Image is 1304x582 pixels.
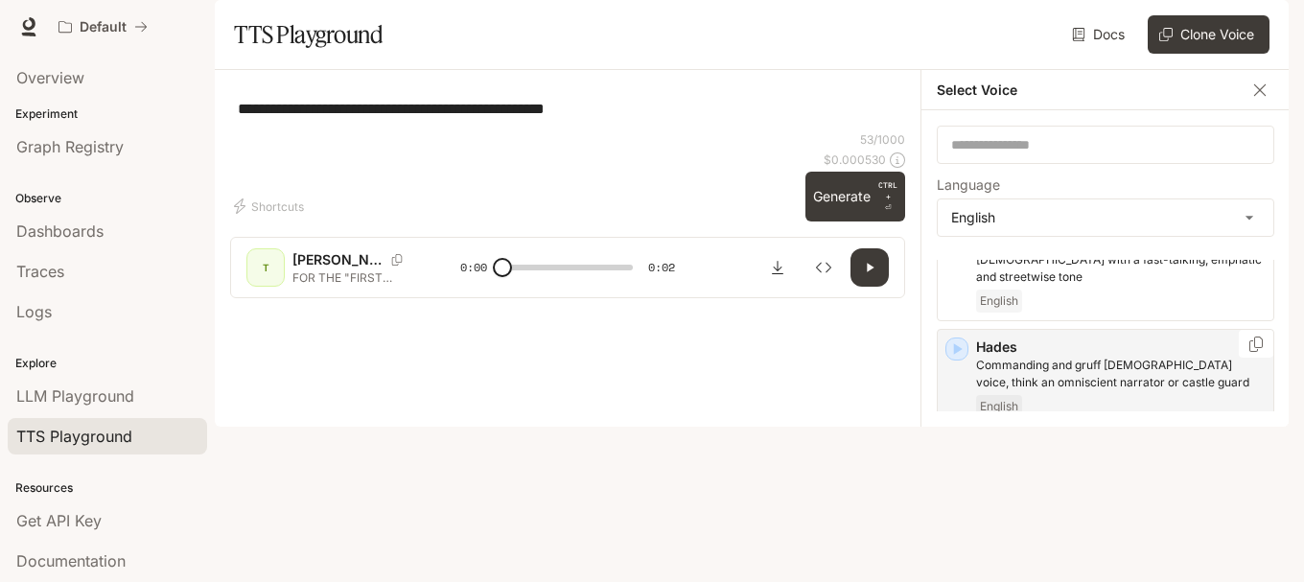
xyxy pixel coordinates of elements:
button: GenerateCTRL +⏎ [805,172,905,221]
p: Default [80,19,127,35]
button: Copy Voice ID [384,254,410,266]
p: 53 / 1000 [860,131,905,148]
button: Clone Voice [1148,15,1269,54]
p: Male with a fast-talking, emphatic and streetwise tone [976,251,1266,286]
button: Shortcuts [230,191,312,221]
p: [PERSON_NAME] [292,250,384,269]
p: Hades [976,338,1266,357]
p: ⏎ [878,179,897,214]
span: English [976,395,1022,418]
p: $ 0.000530 [824,151,886,168]
p: Commanding and gruff male voice, think an omniscient narrator or castle guard [976,357,1266,391]
button: All workspaces [50,8,156,46]
p: FOR THE "FIRST TIME" IN ECW FIGURE WRESTLING HISTORY! [292,269,414,286]
span: 0:00 [460,258,487,277]
span: English [976,290,1022,313]
a: Docs [1068,15,1132,54]
p: CTRL + [878,179,897,202]
span: 0:02 [648,258,675,277]
button: Inspect [804,248,843,287]
div: T [250,252,281,283]
button: Copy Voice ID [1246,337,1266,352]
p: Language [937,178,1000,192]
button: Download audio [758,248,797,287]
div: English [938,199,1273,236]
h1: TTS Playground [234,15,383,54]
